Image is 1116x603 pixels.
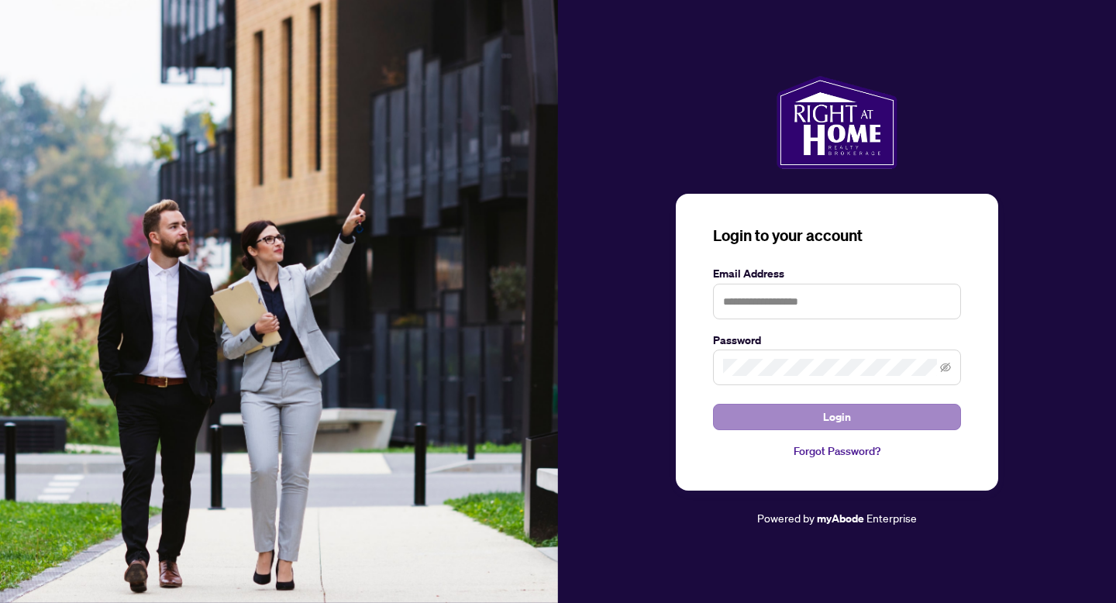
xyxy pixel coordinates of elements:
button: Login [713,404,961,430]
a: myAbode [817,510,864,527]
span: Powered by [757,511,815,525]
span: Login [823,405,851,429]
span: Enterprise [866,511,917,525]
h3: Login to your account [713,225,961,246]
span: eye-invisible [940,362,951,373]
label: Email Address [713,265,961,282]
a: Forgot Password? [713,443,961,460]
img: ma-logo [777,76,897,169]
label: Password [713,332,961,349]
